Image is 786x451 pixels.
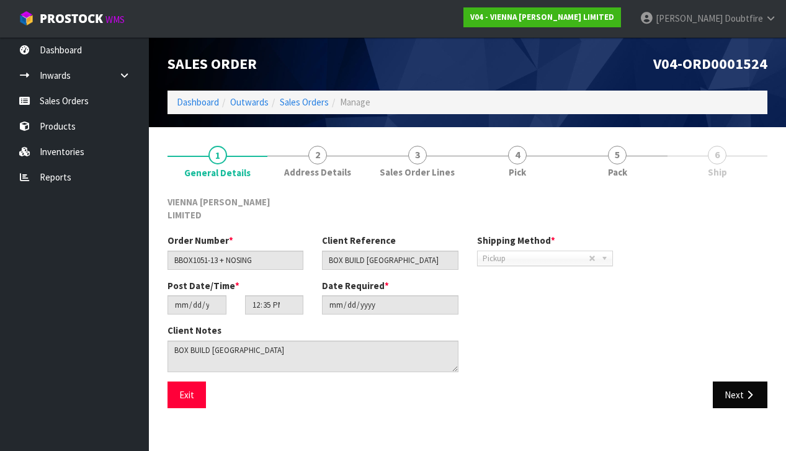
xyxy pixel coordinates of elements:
small: WMS [105,14,125,25]
a: Sales Orders [280,96,329,108]
span: 5 [608,146,627,164]
span: Pickup [483,251,589,266]
button: Exit [167,382,206,408]
label: Post Date/Time [167,279,239,292]
input: Order Number [167,251,303,270]
span: General Details [184,166,251,179]
label: Client Reference [322,234,396,247]
span: VIENNA [PERSON_NAME] LIMITED [167,196,270,221]
span: [PERSON_NAME] [656,12,723,24]
span: Pick [509,166,526,179]
a: Dashboard [177,96,219,108]
button: Next [713,382,767,408]
label: Shipping Method [477,234,555,247]
span: Ship [708,166,727,179]
span: 3 [408,146,427,164]
span: Sales Order [167,54,257,73]
span: V04-ORD0001524 [653,54,767,73]
img: cube-alt.png [19,11,34,26]
span: 2 [308,146,327,164]
label: Date Required [322,279,389,292]
span: Sales Order Lines [380,166,455,179]
label: Client Notes [167,324,221,337]
span: Address Details [284,166,351,179]
strong: V04 - VIENNA [PERSON_NAME] LIMITED [470,12,614,22]
span: General Details [167,186,767,418]
span: 1 [208,146,227,164]
span: Pack [608,166,627,179]
span: 6 [708,146,726,164]
span: Manage [340,96,370,108]
a: Outwards [230,96,269,108]
span: 4 [508,146,527,164]
input: Client Reference [322,251,458,270]
span: ProStock [40,11,103,27]
span: Doubtfire [725,12,763,24]
label: Order Number [167,234,233,247]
